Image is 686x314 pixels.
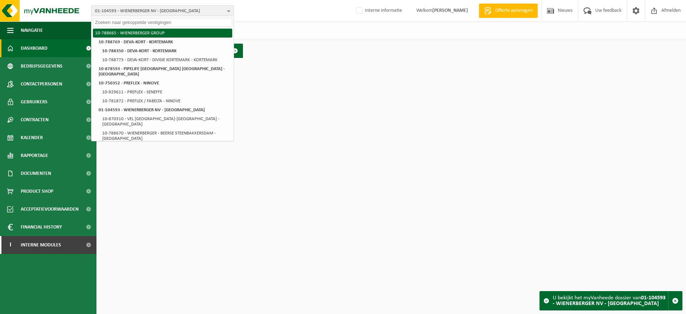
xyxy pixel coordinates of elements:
strong: 10-788769 - DEVA-KORT - KORTEMARK [99,40,173,44]
span: Navigatie [21,21,43,39]
span: Bedrijfsgegevens [21,57,63,75]
strong: 10-788350 - DEVA-KORT - KORTEMARK [102,49,177,53]
strong: 01-104593 - WIENERBERGER NV - [GEOGRAPHIC_DATA] [553,295,666,306]
span: Acceptatievoorwaarden [21,200,79,218]
span: Documenten [21,165,51,182]
span: I [7,236,14,254]
li: 10-788773 - DEVA-KORT - DIVISIE KORTEMARK - KORTEMARK [100,55,232,64]
li: 10-781872 - PREFLEX / FABELTA - NINOVE [100,97,232,106]
span: Dashboard [21,39,48,57]
button: 01-104593 - WIENERBERGER NV - [GEOGRAPHIC_DATA] [91,5,234,16]
span: Product Shop [21,182,53,200]
span: Offerte aanvragen [493,7,534,14]
span: 01-104593 - WIENERBERGER NV - [GEOGRAPHIC_DATA] [95,6,224,16]
li: 10-788670 - WIENERBERGER - BEERSE STEENBAKKERSDAM - [GEOGRAPHIC_DATA] [100,129,232,143]
li: 10-929611 - PREFLEX - SENEFFE [100,88,232,97]
span: Rapportage [21,147,48,165]
strong: [PERSON_NAME] [432,8,468,13]
strong: 01-104593 - WIENERBERGER NV - [GEOGRAPHIC_DATA] [99,108,205,112]
span: Contracten [21,111,49,129]
div: U bekijkt het myVanheede dossier van [553,291,668,310]
li: 10-870310 - VEL [GEOGRAPHIC_DATA]-[GEOGRAPHIC_DATA] - [GEOGRAPHIC_DATA] [100,114,232,129]
input: Zoeken naar gekoppelde vestigingen [93,18,232,27]
label: Interne informatie [355,5,402,16]
span: Interne modules [21,236,61,254]
span: Kalender [21,129,43,147]
span: Contactpersonen [21,75,62,93]
span: Gebruikers [21,93,48,111]
a: Offerte aanvragen [479,4,538,18]
strong: 10-878593 - PIPELIFE [GEOGRAPHIC_DATA] [GEOGRAPHIC_DATA] - [GEOGRAPHIC_DATA] [99,67,225,77]
li: 10-788665 - WIENERBERGER GROUP [93,29,232,38]
strong: 10-750352 - PREFLEX - NINOVE [99,81,159,85]
span: Financial History [21,218,62,236]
